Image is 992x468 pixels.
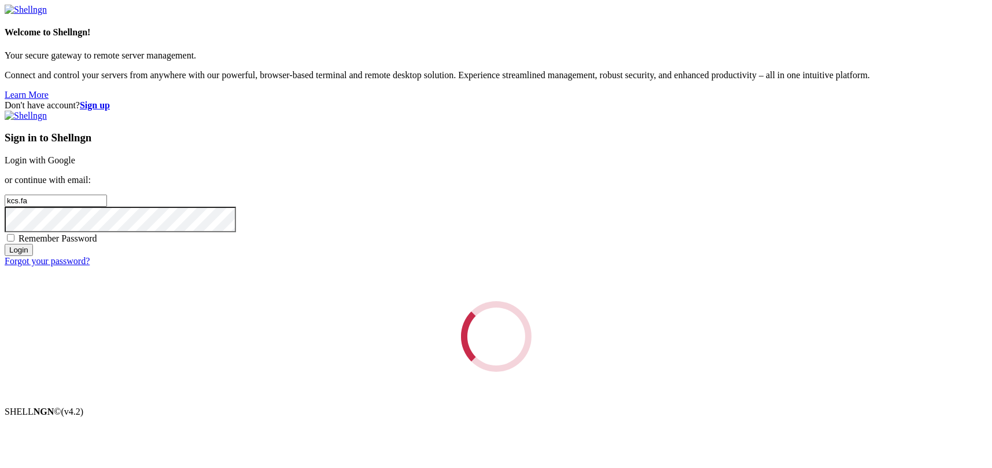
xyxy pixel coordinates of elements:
[7,234,14,242] input: Remember Password
[5,70,987,81] p: Connect and control your servers from anywhere with our powerful, browser-based terminal and remo...
[5,90,49,100] a: Learn More
[5,131,987,144] h3: Sign in to Shellngn
[61,407,84,416] span: 4.2.0
[5,175,987,185] p: or continue with email:
[5,50,987,61] p: Your secure gateway to remote server management.
[5,155,75,165] a: Login with Google
[447,288,545,386] div: Loading...
[5,407,83,416] span: SHELL ©
[5,256,90,266] a: Forgot your password?
[5,5,47,15] img: Shellngn
[80,100,110,110] a: Sign up
[5,100,987,111] div: Don't have account?
[5,195,107,207] input: Email address
[5,244,33,256] input: Login
[5,27,987,38] h4: Welcome to Shellngn!
[19,233,97,243] span: Remember Password
[5,111,47,121] img: Shellngn
[34,407,54,416] b: NGN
